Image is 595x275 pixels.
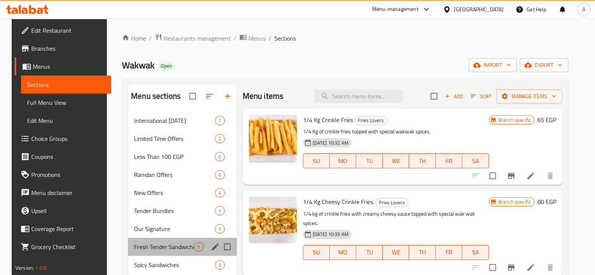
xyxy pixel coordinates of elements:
[249,115,297,163] img: 1/4 Kg Crinkle Fries
[15,238,111,256] a: Grocery Checklist
[149,34,152,43] li: /
[31,44,105,53] span: Branches
[128,166,236,184] div: Ramdan Offers0
[303,153,330,168] button: SU
[134,116,215,125] span: International [DATE]
[215,134,224,143] div: items
[215,261,224,269] span: 3
[194,242,203,251] div: items
[15,148,111,166] a: Coupons
[27,80,105,89] span: Sections
[269,34,271,43] li: /
[215,206,224,215] div: items
[330,245,356,260] button: MO
[359,156,379,166] span: TU
[215,207,224,215] span: 1
[409,153,435,168] button: TH
[386,156,406,166] span: WE
[454,5,504,14] div: [GEOGRAPHIC_DATA]
[134,242,194,251] div: Fresh Tender Sandwiches
[355,116,387,125] div: Fries Lovers
[128,220,236,238] div: Our Signature1
[442,91,466,102] button: Add
[356,245,382,260] button: TU
[31,242,105,251] span: Grocery Checklist
[439,156,459,166] span: FR
[134,116,215,125] div: International Potato Day
[462,153,488,168] button: SA
[426,88,442,104] span: Select section
[27,98,105,107] span: Full Menu View
[134,152,215,161] span: Less Than 100 EGP
[465,247,485,258] span: SA
[495,116,534,124] span: Branch specific
[306,247,327,258] span: SU
[15,263,34,273] span: Version:
[274,34,296,43] span: Sections
[582,5,585,14] span: A
[128,130,236,148] div: Limited Time Offers2
[303,196,374,207] span: 1/4 Kg Cheesy Crinkle Fries.
[215,225,224,233] span: 1
[469,91,493,102] button: Sort
[537,115,556,125] h6: 65 EGP
[502,92,556,101] span: Manage items
[158,63,175,69] span: Open
[134,260,215,269] span: Spicy Sandwiches
[15,184,111,202] a: Menu disclaimer
[31,224,105,233] span: Coverage Report
[234,34,236,43] li: /
[485,168,501,184] span: Select to update
[215,188,224,197] div: items
[131,91,181,102] h2: Menu sections
[15,130,111,148] a: Choice Groups
[194,243,203,251] span: 5
[520,58,568,72] button: export
[158,62,175,71] div: Open
[15,57,111,76] a: Menus
[185,88,201,104] span: Select all sections
[15,202,111,220] a: Upsell
[15,166,111,184] a: Promotions
[310,139,352,147] span: [DATE] 10:32 AM
[465,156,485,166] span: SA
[215,117,224,124] span: 7
[128,184,236,202] div: New Offers4
[376,198,408,207] span: Fries Lovers
[134,188,215,197] span: New Offers
[215,189,224,196] span: 4
[409,245,435,260] button: TH
[128,256,236,274] div: Spicy Sandwiches3
[333,156,353,166] span: MO
[31,152,105,161] span: Coupons
[134,224,215,233] span: Our Signature
[243,91,284,102] h2: Menu items
[128,148,236,166] div: Less Than 100 EGP0
[444,92,464,101] span: Add
[412,156,432,166] span: TH
[21,76,111,94] a: Sections
[134,134,215,143] span: Limited Time Offers
[31,206,105,215] span: Upsell
[134,170,215,179] span: Ramdan Offers
[526,171,535,180] a: Edit menu item
[134,206,215,215] div: Tender Bundles
[215,170,224,179] div: items
[215,116,224,125] div: items
[306,156,327,166] span: SU
[15,220,111,238] a: Coverage Report
[436,153,462,168] button: FR
[303,209,489,228] p: 1/4 kg of crinkle fries with creamy cheesy sauce topped with special wak wak spices.
[383,153,409,168] button: WE
[502,167,520,185] button: Branch-specific-item
[462,245,488,260] button: SA
[442,91,466,102] span: Add item
[466,91,496,102] span: Sort items
[333,247,353,258] span: MO
[303,114,353,125] span: 1/4 Kg Crinkle Fries
[215,153,224,160] span: 0
[215,171,224,178] span: 0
